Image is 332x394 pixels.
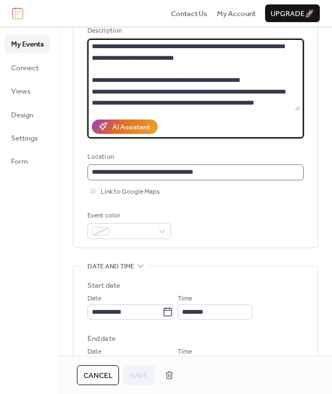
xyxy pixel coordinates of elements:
div: Event color [87,210,169,221]
img: logo [12,7,23,19]
span: Design [11,110,33,121]
div: End date [87,333,116,344]
a: Settings [4,129,50,147]
a: Connect [4,59,50,76]
a: My Account [217,8,256,19]
span: Cancel [84,370,112,381]
span: My Events [11,39,44,50]
a: Contact Us [171,8,207,19]
div: AI Assistant [112,122,150,133]
a: Views [4,82,50,100]
a: Design [4,106,50,123]
a: Form [4,152,50,170]
span: Time [178,293,192,304]
span: Date [87,346,101,357]
span: Form [11,156,28,167]
span: Views [11,86,30,97]
span: Date and time [87,261,134,272]
span: Upgrade 🚀 [271,8,314,19]
button: Upgrade🚀 [265,4,320,22]
div: Description [87,25,302,37]
span: Time [178,346,192,357]
span: Settings [11,133,38,144]
span: Link to Google Maps [101,186,160,198]
a: My Events [4,35,50,53]
div: Location [87,152,302,163]
div: Start date [87,280,120,291]
span: Date [87,293,101,304]
button: Cancel [77,365,119,385]
span: Connect [11,63,39,74]
button: AI Assistant [92,120,158,134]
